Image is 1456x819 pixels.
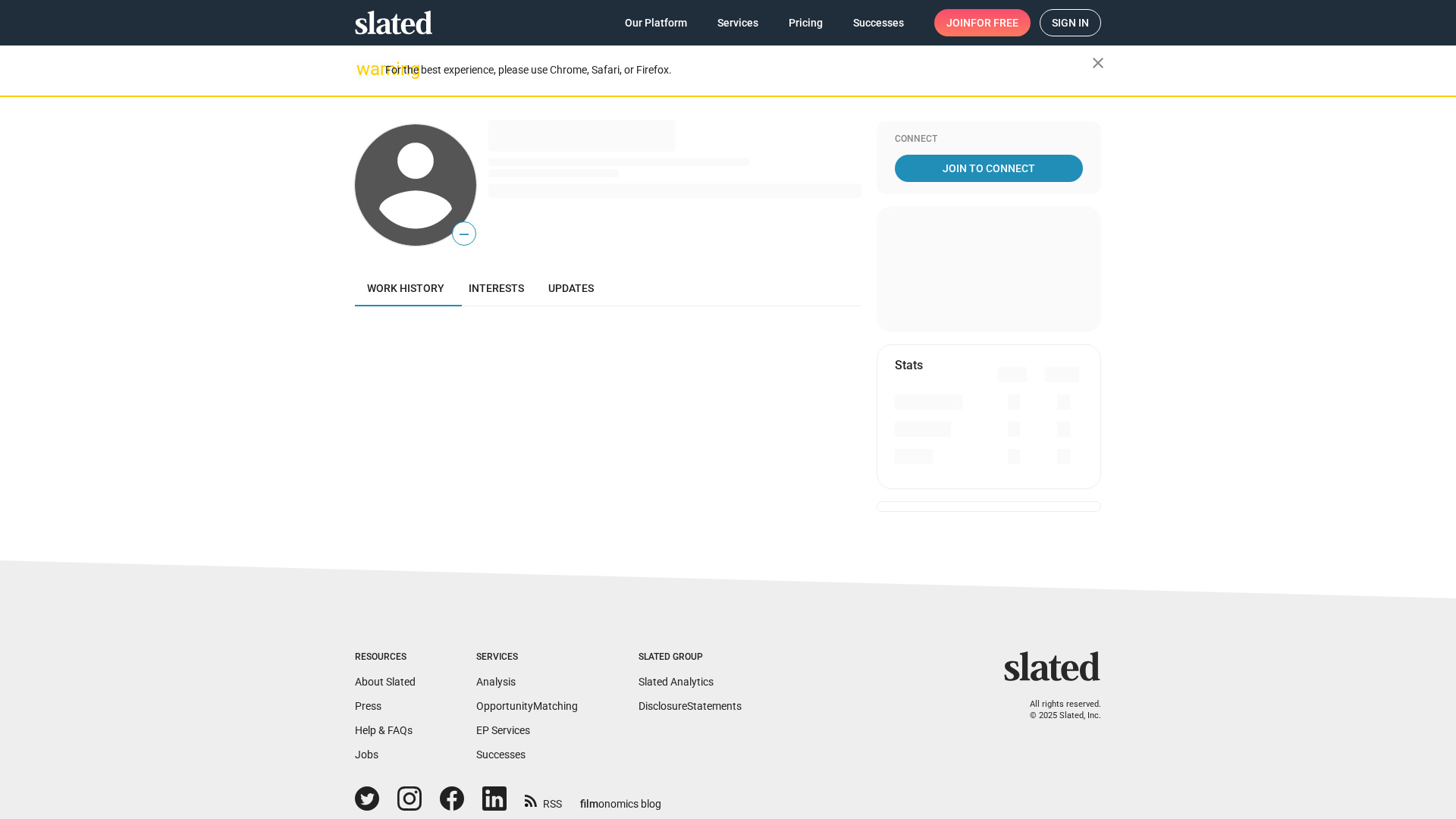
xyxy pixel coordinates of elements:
div: Resources [355,651,416,664]
mat-card-title: Stats [895,357,923,373]
div: Services [476,651,578,664]
a: About Slated [355,676,416,688]
a: Analysis [476,676,516,688]
div: Slated Group [639,651,742,664]
span: Our Platform [625,9,687,36]
mat-icon: close [1089,54,1107,72]
mat-icon: warning [356,60,375,78]
span: Join To Connect [898,155,1080,182]
a: Help & FAQs [355,724,413,736]
a: Work history [355,270,457,306]
span: Interests [469,282,524,294]
span: Services [717,9,758,36]
span: — [453,224,475,244]
p: All rights reserved. © 2025 Slated, Inc. [1014,699,1101,721]
a: Joinfor free [934,9,1031,36]
a: RSS [525,788,562,811]
a: filmonomics blog [580,785,661,811]
a: Press [355,700,381,712]
a: Slated Analytics [639,676,714,688]
div: Connect [895,133,1083,146]
span: Sign in [1052,10,1089,36]
span: for free [971,9,1018,36]
a: Successes [841,9,916,36]
a: Join To Connect [895,155,1083,182]
a: Our Platform [613,9,699,36]
a: Successes [476,748,526,761]
a: EP Services [476,724,530,736]
a: Updates [536,270,606,306]
span: Updates [548,282,594,294]
span: Join [946,9,1018,36]
span: Work history [367,282,444,294]
span: film [580,798,598,810]
a: Services [705,9,770,36]
span: Pricing [789,9,823,36]
span: Successes [853,9,904,36]
a: Jobs [355,748,378,761]
a: Pricing [777,9,835,36]
a: Sign in [1040,9,1101,36]
div: For the best experience, please use Chrome, Safari, or Firefox. [385,60,1092,80]
a: DisclosureStatements [639,700,742,712]
a: OpportunityMatching [476,700,578,712]
a: Interests [457,270,536,306]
